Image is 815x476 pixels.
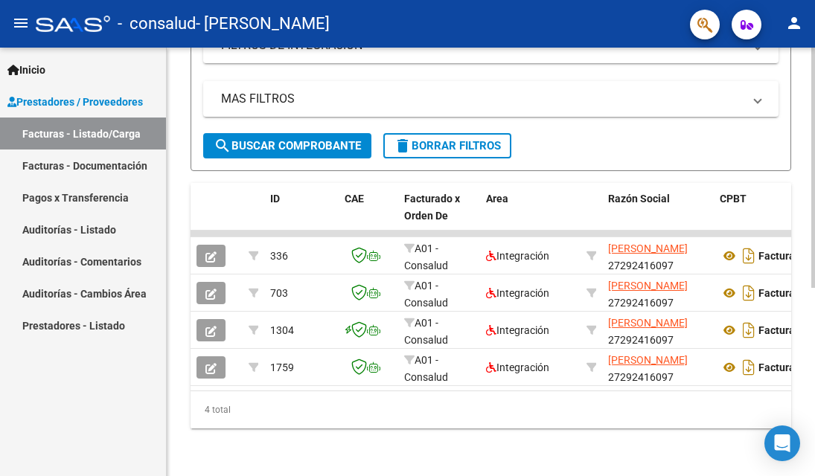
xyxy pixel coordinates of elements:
span: [PERSON_NAME] [608,317,688,329]
datatable-header-cell: ID [264,183,339,248]
span: ID [270,193,280,205]
button: Borrar Filtros [383,133,511,158]
div: 27292416097 [608,352,708,383]
mat-icon: person [785,14,803,32]
span: 336 [270,250,288,262]
button: Buscar Comprobante [203,133,371,158]
span: Borrar Filtros [394,139,501,152]
span: Prestadores / Proveedores [7,94,143,110]
datatable-header-cell: Area [480,183,581,248]
datatable-header-cell: Razón Social [602,183,714,248]
span: A01 - Consalud [404,280,448,309]
span: 1759 [270,361,294,373]
span: Facturado x Orden De [404,193,460,222]
datatable-header-cell: CAE [339,183,398,248]
span: Area [486,193,508,205]
i: Descargar documento [739,318,758,342]
datatable-header-cell: Facturado x Orden De [398,183,480,248]
span: A01 - Consalud [404,354,448,383]
span: [PERSON_NAME] [608,280,688,292]
span: Integración [486,250,549,262]
mat-icon: delete [394,137,412,155]
span: Buscar Comprobante [214,139,361,152]
span: Razón Social [608,193,670,205]
span: - consalud [118,7,196,40]
mat-panel-title: MAS FILTROS [221,91,743,107]
span: 1304 [270,324,294,336]
span: - [PERSON_NAME] [196,7,330,40]
div: 27292416097 [608,240,708,271]
span: Integración [486,361,549,373]
i: Descargar documento [739,281,758,305]
i: Descargar documento [739,356,758,379]
div: Open Intercom Messenger [764,425,800,461]
span: CAE [345,193,364,205]
i: Descargar documento [739,244,758,268]
div: 27292416097 [608,277,708,309]
span: Inicio [7,62,45,78]
mat-icon: search [214,137,231,155]
span: [PERSON_NAME] [608,242,688,254]
span: CPBT [720,193,747,205]
span: A01 - Consalud [404,317,448,346]
div: 4 total [191,391,791,428]
span: 703 [270,287,288,299]
mat-icon: menu [12,14,30,32]
span: A01 - Consalud [404,242,448,271]
span: Integración [486,287,549,299]
div: 27292416097 [608,315,708,346]
mat-expansion-panel-header: MAS FILTROS [203,81,779,117]
span: [PERSON_NAME] [608,354,688,366]
span: Integración [486,324,549,336]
